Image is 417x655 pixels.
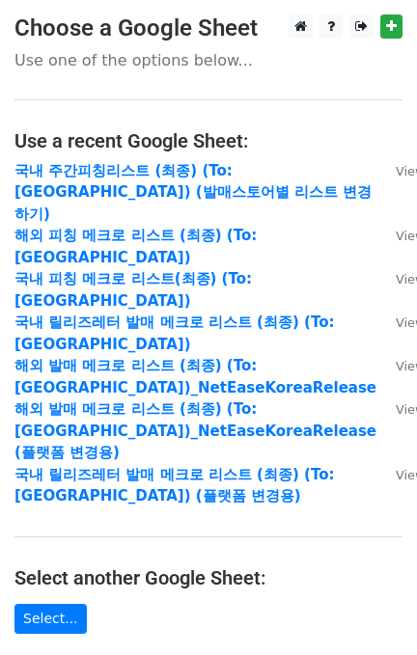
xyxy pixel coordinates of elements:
h3: Choose a Google Sheet [14,14,403,42]
a: 국내 릴리즈레터 발매 메크로 리스트 (최종) (To:[GEOGRAPHIC_DATA]) (플랫폼 변경용) [14,466,334,505]
a: 해외 피칭 메크로 리스트 (최종) (To:[GEOGRAPHIC_DATA]) [14,227,257,266]
a: 국내 릴리즈레터 발매 메크로 리스트 (최종) (To:[GEOGRAPHIC_DATA]) [14,314,334,353]
a: Select... [14,604,87,634]
a: 국내 피칭 메크로 리스트(최종) (To:[GEOGRAPHIC_DATA]) [14,270,252,310]
h4: Use a recent Google Sheet: [14,129,403,152]
a: 해외 발매 메크로 리스트 (최종) (To: [GEOGRAPHIC_DATA])_NetEaseKoreaRelease (플랫폼 변경용) [14,400,376,461]
a: 국내 주간피칭리스트 (최종) (To:[GEOGRAPHIC_DATA]) (발매스토어별 리스트 변경하기) [14,162,372,223]
p: Use one of the options below... [14,50,403,70]
h4: Select another Google Sheet: [14,566,403,589]
a: 해외 발매 메크로 리스트 (최종) (To: [GEOGRAPHIC_DATA])_NetEaseKoreaRelease [14,357,376,396]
